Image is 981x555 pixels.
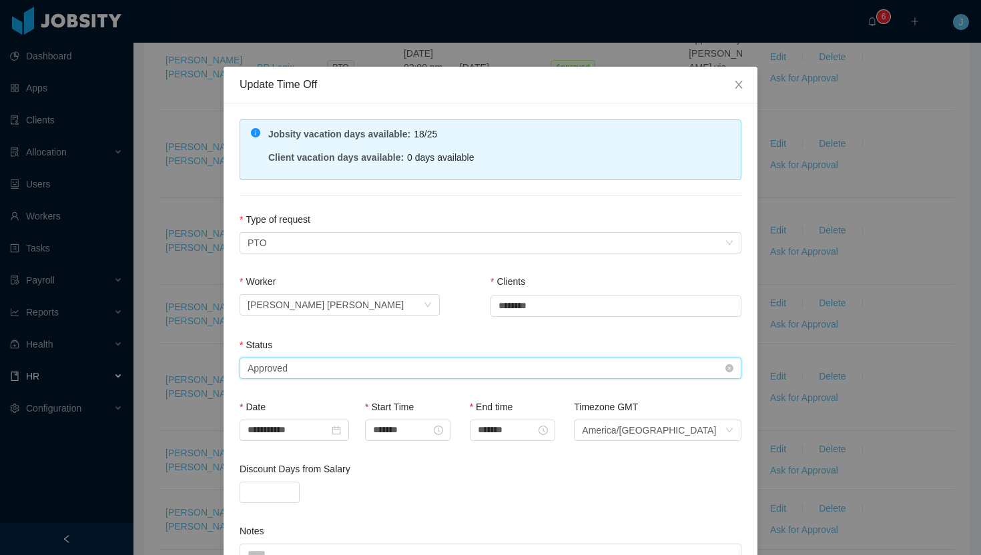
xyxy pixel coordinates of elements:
input: Discount Days from Salary [240,482,299,502]
label: Type of request [240,214,310,225]
label: Start Time [365,402,414,412]
strong: Jobsity vacation days available : [268,129,410,139]
div: Approved [248,358,288,378]
input: End time [470,420,555,441]
span: 18/25 [414,129,437,139]
i: icon: close-circle [725,364,733,372]
button: Close [720,67,757,104]
i: icon: close [733,79,744,90]
label: Status [240,340,272,350]
label: Notes [240,526,264,536]
label: Discount Days from Salary [240,464,350,474]
label: Timezone GMT [574,402,638,412]
div: Update Time Off [240,77,741,92]
i: icon: down [725,426,733,436]
i: icon: clock-circle [539,426,548,436]
div: America/Guayaquil [582,420,716,440]
strong: Client vacation days available : [268,152,404,163]
label: Worker [240,276,276,287]
span: 0 days available [407,152,474,163]
div: PTO [248,233,267,253]
i: icon: calendar [332,426,341,435]
input: Start Time [365,420,450,441]
div: Cesar Augusto Beltran Mora [248,295,404,315]
label: Clients [490,276,525,287]
label: Date [240,402,266,412]
i: icon: clock-circle [434,426,443,436]
label: End time [470,402,513,412]
i: icon: info-circle [251,128,260,137]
